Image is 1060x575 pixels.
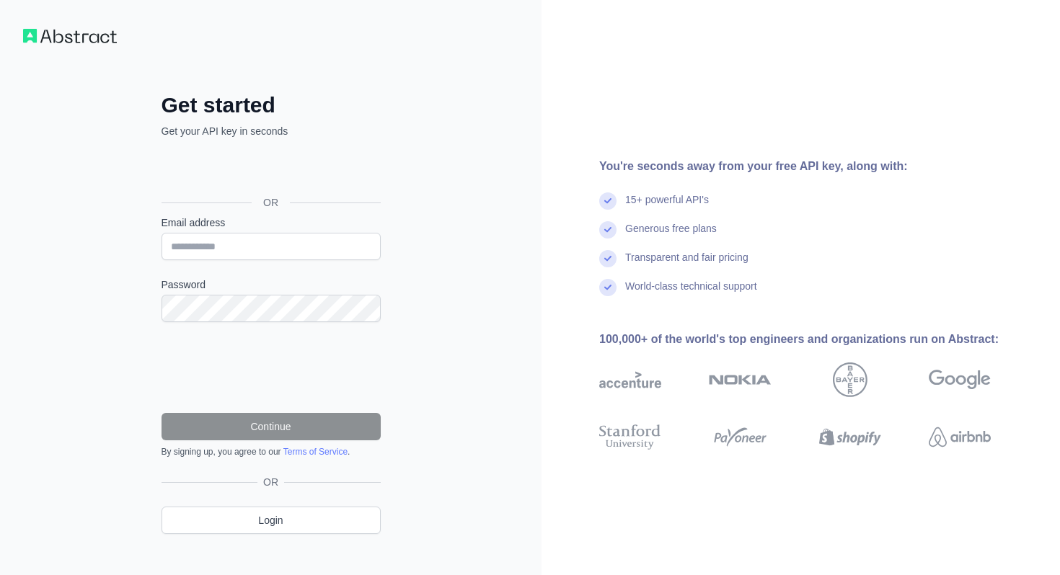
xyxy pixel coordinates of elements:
label: Email address [162,215,381,230]
div: You're seconds away from your free API key, along with: [599,158,1037,175]
p: Get your API key in seconds [162,124,381,138]
img: check mark [599,192,617,210]
a: Login [162,507,381,534]
img: Workflow [23,29,117,43]
div: 15+ powerful API's [625,192,709,221]
img: check mark [599,221,617,239]
div: World-class technical support [625,279,757,308]
img: google [929,362,991,397]
div: 100,000+ of the world's top engineers and organizations run on Abstract: [599,331,1037,348]
img: accenture [599,362,661,397]
iframe: reCAPTCHA [162,339,381,396]
div: Transparent and fair pricing [625,250,748,279]
img: payoneer [709,422,771,453]
img: check mark [599,279,617,296]
label: Password [162,277,381,292]
img: airbnb [929,422,991,453]
div: By signing up, you agree to our . [162,446,381,458]
span: OR [257,475,284,489]
iframe: Sign in with Google Button [154,154,385,186]
span: OR [252,195,290,210]
h2: Get started [162,92,381,118]
img: stanford university [599,422,661,453]
img: nokia [709,362,771,397]
img: shopify [819,422,881,453]
button: Continue [162,413,381,440]
a: Terms of Service [283,447,348,457]
img: bayer [833,362,867,397]
div: Generous free plans [625,221,717,250]
img: check mark [599,250,617,267]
